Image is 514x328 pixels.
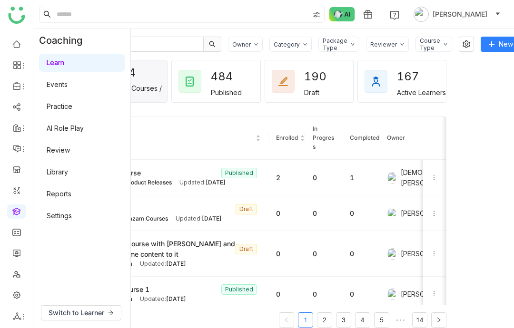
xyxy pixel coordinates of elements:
div: [PERSON_NAME] [387,248,441,260]
div: Category [274,41,300,48]
div: Published [211,88,242,96]
div: Package Type [323,37,347,51]
a: Settings [47,212,72,220]
span: [DATE] [166,295,186,302]
td: 0 [268,196,306,232]
td: 2 [268,160,306,196]
div: Category: [97,214,168,223]
div: 167 [397,67,431,87]
li: 1 [298,312,313,328]
div: Draft [304,88,319,96]
td: 0 [305,196,342,232]
a: Practice [47,102,72,110]
img: active_learners.svg [370,76,382,87]
td: 0 [342,196,379,232]
div: 484 [211,67,245,87]
button: [PERSON_NAME] [412,7,503,22]
img: 684a9aedde261c4b36a3ced9 [387,248,398,260]
img: 684a9b6bde261c4b36a3d2e3 [387,208,398,219]
a: 5 [375,313,389,327]
li: 5 [374,312,389,328]
img: 684a9aedde261c4b36a3ced9 [387,289,398,300]
img: 684a9b06de261c4b36a3cf65 [387,172,398,183]
td: 1 [342,160,379,196]
span: Generate course with [PERSON_NAME] and adding some content to it [97,239,236,260]
td: 0 [342,277,379,312]
nz-tag: Draft [236,244,257,254]
div: [PERSON_NAME] [387,208,441,219]
img: help.svg [390,10,399,20]
img: logo [8,7,25,24]
nz-tag: Draft [236,204,257,214]
li: 14 [412,312,427,328]
img: published_courses.svg [184,76,196,87]
span: Aazam Courses [125,215,168,222]
div: Course Type [420,37,440,51]
button: Next Page [431,312,446,328]
td: 0 [305,277,342,312]
li: Next 5 Pages [393,312,408,328]
div: Total Courses / Paths [114,84,168,100]
div: Active Learners [397,88,446,96]
img: draft_courses.svg [277,76,289,87]
div: Reviewer [370,41,397,48]
div: 190 [304,67,338,87]
span: Completed [350,134,379,141]
a: 1 [298,313,313,327]
img: search-type.svg [313,11,320,19]
li: 4 [355,312,370,328]
a: 2 [317,313,332,327]
li: 3 [336,312,351,328]
div: [PERSON_NAME] [387,289,441,300]
div: 674 [114,62,148,82]
a: 4 [356,313,370,327]
span: In Progress [313,125,334,150]
img: avatar [414,7,429,22]
td: 0 [268,277,306,312]
div: Updated: [176,214,222,223]
span: Enrolled [276,134,298,141]
a: Learn [47,58,64,67]
a: Library [47,168,68,176]
a: AI Role Play [47,124,84,132]
a: Reports [47,190,71,198]
a: 14 [413,313,427,327]
span: Switch to Learner [49,308,104,318]
span: ••• [393,312,408,328]
td: 0 [305,231,342,277]
li: 2 [317,312,332,328]
div: Category: [97,178,172,187]
span: [DATE] [202,215,222,222]
td: 0 [342,231,379,277]
img: ask-buddy-normal.svg [329,7,355,21]
a: Events [47,80,68,88]
button: Previous Page [279,312,294,328]
a: Review [47,146,70,154]
div: Updated: [140,260,186,269]
div: [DEMOGRAPHIC_DATA][PERSON_NAME] [387,167,441,188]
div: Coaching [33,29,97,52]
span: Owner [387,134,405,141]
span: Product Releases [125,179,172,186]
span: New [499,39,513,49]
span: [DATE] [166,260,186,267]
td: 0 [305,160,342,196]
div: Updated: [140,295,186,304]
a: 3 [336,313,351,327]
td: 0 [268,231,306,277]
nz-tag: Published [221,284,257,295]
div: Owner [232,41,251,48]
div: Updated: [179,178,226,187]
button: Switch to Learner [41,305,121,320]
span: [PERSON_NAME] [433,9,487,19]
nz-tag: Published [221,168,257,178]
span: [DATE] [206,179,226,186]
